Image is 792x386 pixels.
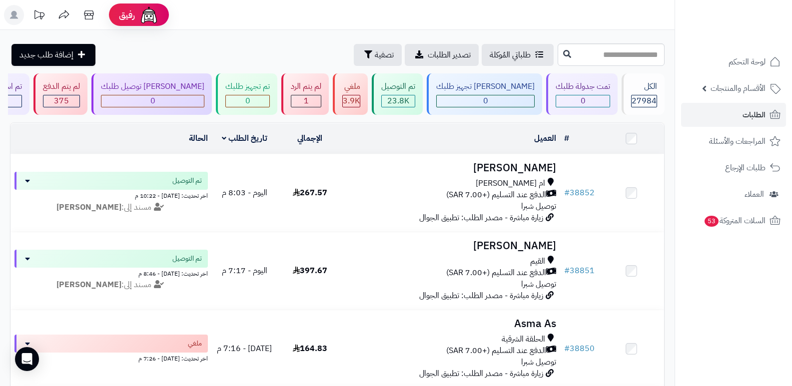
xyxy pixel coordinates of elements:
span: طلباتي المُوكلة [490,49,531,61]
span: تم التوصيل [172,176,202,186]
a: طلباتي المُوكلة [482,44,554,66]
div: اخر تحديث: [DATE] - 7:26 م [14,353,208,363]
a: السلات المتروكة53 [681,209,786,233]
a: الكل27984 [620,73,667,115]
span: [DATE] - 7:16 م [217,343,272,355]
div: اخر تحديث: [DATE] - 10:22 م [14,190,208,200]
a: #38850 [564,343,595,355]
span: الدفع عند التسليم (+7.00 SAR) [446,267,546,279]
span: الأقسام والمنتجات [711,81,766,95]
span: # [564,343,570,355]
a: الإجمالي [297,132,322,144]
span: توصيل شبرا [521,278,556,290]
div: الكل [631,81,657,92]
a: [PERSON_NAME] توصيل طلبك 0 [89,73,214,115]
div: مسند إلى: [7,202,215,213]
span: ملغي [188,339,202,349]
span: 375 [54,95,69,107]
a: تم التوصيل 23.8K [370,73,425,115]
div: تم تجهيز طلبك [225,81,270,92]
a: المراجعات والأسئلة [681,129,786,153]
span: السلات المتروكة [704,214,766,228]
span: 23.8K [387,95,409,107]
div: تم التوصيل [381,81,415,92]
a: # [564,132,569,144]
span: لوحة التحكم [729,55,766,69]
span: العملاء [745,187,764,201]
div: 0 [437,95,534,107]
img: logo-2.png [724,26,783,47]
div: 23753 [382,95,415,107]
span: 0 [483,95,488,107]
a: #38851 [564,265,595,277]
div: 0 [226,95,269,107]
span: زيارة مباشرة - مصدر الطلب: تطبيق الجوال [419,290,543,302]
div: Open Intercom Messenger [15,347,39,371]
span: القيم [530,256,545,267]
a: لوحة التحكم [681,50,786,74]
span: 53 [705,216,719,227]
div: ملغي [342,81,360,92]
span: 0 [245,95,250,107]
span: 0 [150,95,155,107]
h3: Asma As [347,318,557,330]
span: 3.9K [343,95,360,107]
a: ملغي 3.9K [331,73,370,115]
a: #38852 [564,187,595,199]
div: 3855 [343,95,360,107]
span: تصفية [375,49,394,61]
div: لم يتم الرد [291,81,321,92]
a: تحديثات المنصة [26,5,51,27]
span: ام [PERSON_NAME] [476,178,545,189]
div: اخر تحديث: [DATE] - 8:46 م [14,268,208,278]
strong: [PERSON_NAME] [56,279,121,291]
div: 1 [291,95,321,107]
span: الدفع عند التسليم (+7.00 SAR) [446,189,546,201]
span: 164.83 [293,343,327,355]
a: العميل [534,132,556,144]
div: 0 [101,95,204,107]
span: تصدير الطلبات [428,49,471,61]
a: الطلبات [681,103,786,127]
div: لم يتم الدفع [43,81,80,92]
span: 267.57 [293,187,327,199]
span: رفيق [119,9,135,21]
span: تم التوصيل [172,254,202,264]
span: 1 [304,95,309,107]
span: 0 [581,95,586,107]
a: [PERSON_NAME] تجهيز طلبك 0 [425,73,544,115]
div: [PERSON_NAME] تجهيز طلبك [436,81,535,92]
span: الطلبات [743,108,766,122]
div: تمت جدولة طلبك [556,81,610,92]
h3: [PERSON_NAME] [347,162,557,174]
span: المراجعات والأسئلة [709,134,766,148]
span: زيارة مباشرة - مصدر الطلب: تطبيق الجوال [419,212,543,224]
span: اليوم - 8:03 م [222,187,267,199]
span: 27984 [632,95,657,107]
span: طلبات الإرجاع [725,161,766,175]
a: الحالة [189,132,208,144]
div: 375 [43,95,79,107]
span: 397.67 [293,265,327,277]
h3: [PERSON_NAME] [347,240,557,252]
a: إضافة طلب جديد [11,44,95,66]
a: العملاء [681,182,786,206]
a: تمت جدولة طلبك 0 [544,73,620,115]
a: تصدير الطلبات [405,44,479,66]
a: طلبات الإرجاع [681,156,786,180]
a: تاريخ الطلب [222,132,267,144]
div: 0 [556,95,610,107]
span: # [564,265,570,277]
div: مسند إلى: [7,279,215,291]
span: توصيل شبرا [521,356,556,368]
a: تم تجهيز طلبك 0 [214,73,279,115]
img: ai-face.png [139,5,159,25]
button: تصفية [354,44,402,66]
span: الدفع عند التسليم (+7.00 SAR) [446,345,546,357]
span: توصيل شبرا [521,200,556,212]
span: # [564,187,570,199]
span: إضافة طلب جديد [19,49,73,61]
a: لم يتم الرد 1 [279,73,331,115]
span: زيارة مباشرة - مصدر الطلب: تطبيق الجوال [419,368,543,380]
span: اليوم - 7:17 م [222,265,267,277]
